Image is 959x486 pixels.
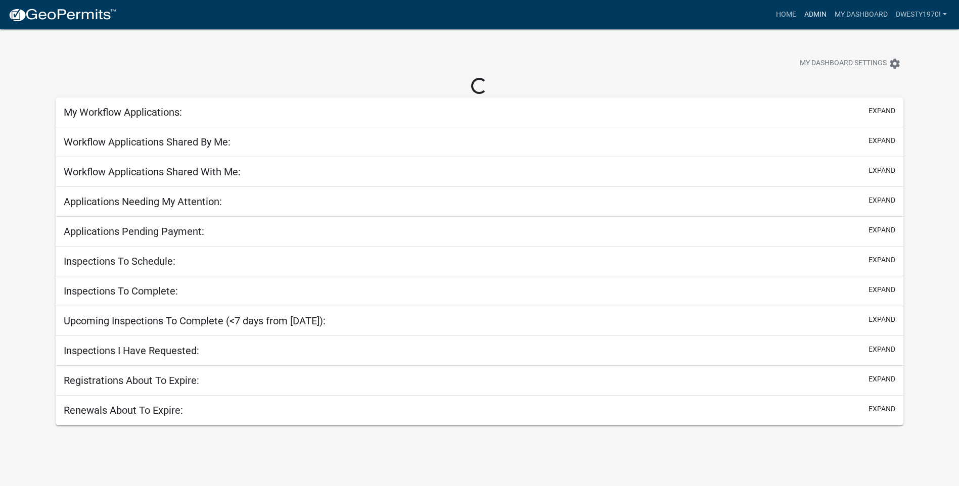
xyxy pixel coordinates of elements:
h5: Upcoming Inspections To Complete (<7 days from [DATE]): [64,315,326,327]
h5: Workflow Applications Shared With Me: [64,166,241,178]
h5: Applications Pending Payment: [64,225,204,237]
h5: Workflow Applications Shared By Me: [64,136,231,148]
h5: Renewals About To Expire: [64,404,183,416]
h5: Applications Needing My Attention: [64,196,222,208]
button: expand [869,284,895,295]
button: expand [869,255,895,265]
button: expand [869,165,895,176]
a: Admin [800,5,831,24]
a: My Dashboard [831,5,892,24]
button: expand [869,225,895,235]
span: My Dashboard Settings [800,58,887,70]
button: expand [869,344,895,355]
button: expand [869,135,895,146]
button: expand [869,404,895,414]
button: expand [869,195,895,206]
h5: Inspections To Schedule: [64,255,175,267]
button: expand [869,314,895,325]
h5: Inspections I Have Requested: [64,345,199,357]
h5: Inspections To Complete: [64,285,178,297]
i: settings [889,58,901,70]
button: expand [869,106,895,116]
h5: My Workflow Applications: [64,106,182,118]
a: Home [772,5,800,24]
button: expand [869,374,895,384]
h5: Registrations About To Expire: [64,374,199,386]
a: DWesty1970! [892,5,951,24]
button: My Dashboard Settingssettings [792,54,909,73]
